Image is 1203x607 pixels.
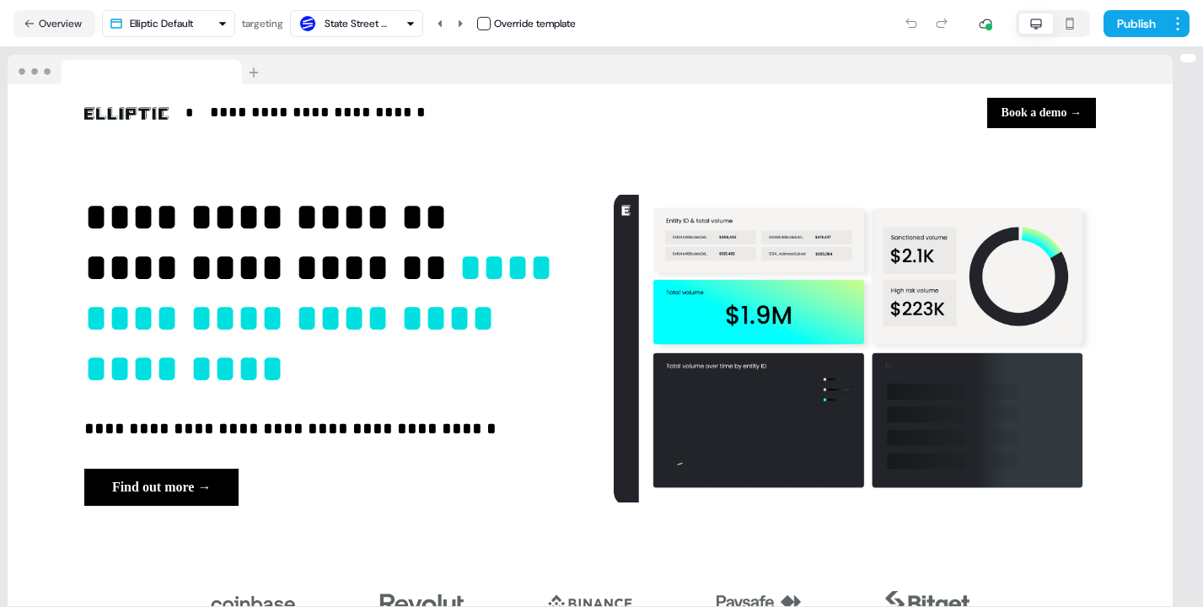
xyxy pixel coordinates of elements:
div: Find out more → [84,469,567,506]
div: targeting [242,15,283,32]
div: Override template [494,15,576,32]
button: State Street Bank [290,10,423,37]
button: Find out more → [84,469,239,506]
div: Book a demo → [597,98,1096,128]
img: Image [614,192,1096,507]
div: State Street Bank [325,15,392,32]
button: Overview [13,10,95,37]
button: Book a demo → [987,98,1096,128]
img: Image [84,107,169,120]
button: Publish [1104,10,1166,37]
div: Elliptic Default [130,15,193,32]
img: Browser topbar [8,55,266,85]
